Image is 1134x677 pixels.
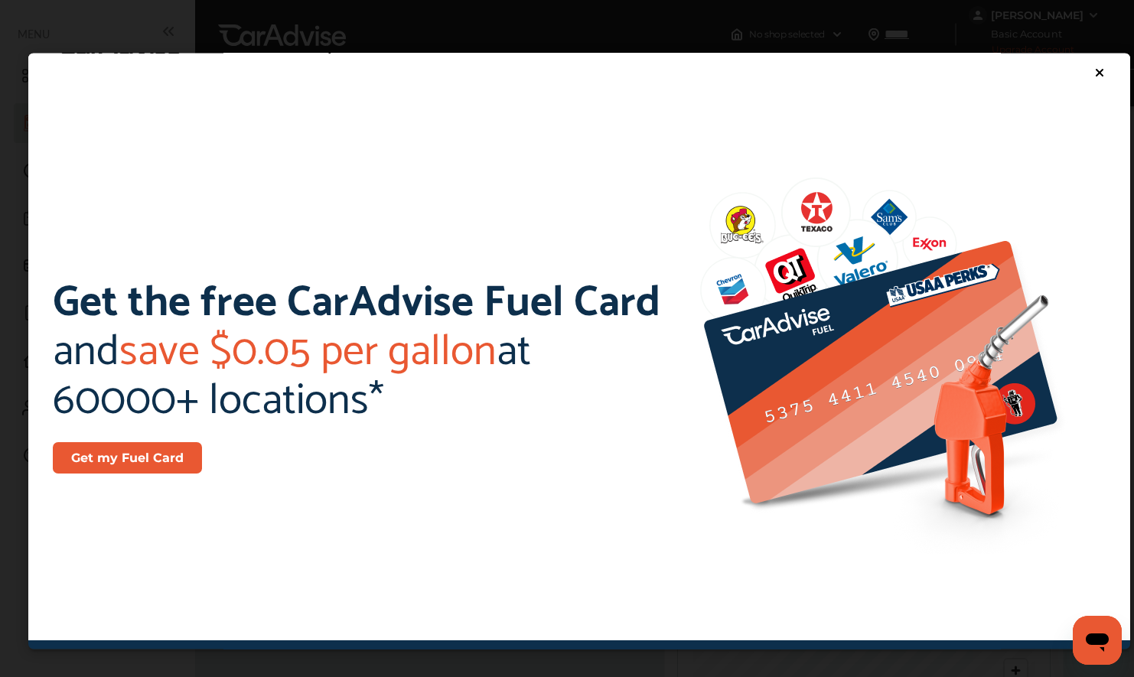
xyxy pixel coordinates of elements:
[53,258,660,331] p: Get the free CarAdvise Fuel Card
[497,307,531,379] span: at
[1073,616,1122,665] iframe: Button to launch messaging window
[691,177,1130,554] img: LP-Hero.6a902524ddc8e64d52b0.png
[53,307,119,379] span: and
[53,356,660,429] p: 60000+ locations*
[53,441,202,473] button: Get my Fuel Card
[119,307,497,379] span: save $0.05 per gallon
